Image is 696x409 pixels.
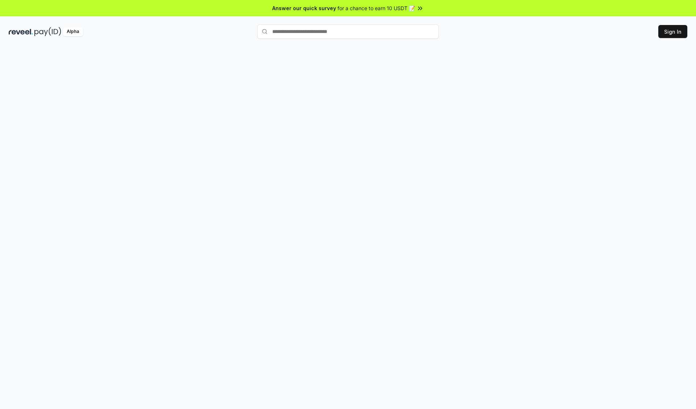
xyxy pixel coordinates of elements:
div: Alpha [63,27,83,36]
button: Sign In [658,25,687,38]
span: Answer our quick survey [272,4,336,12]
span: for a chance to earn 10 USDT 📝 [337,4,415,12]
img: pay_id [34,27,61,36]
img: reveel_dark [9,27,33,36]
